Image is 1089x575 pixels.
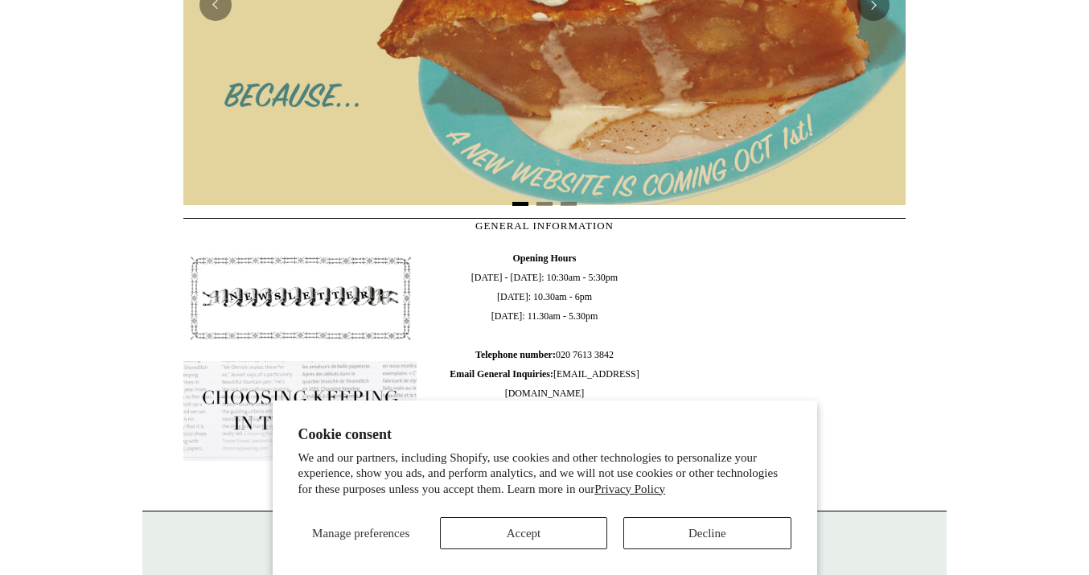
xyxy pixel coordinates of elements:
span: [EMAIL_ADDRESS][DOMAIN_NAME] [450,368,639,399]
button: Manage preferences [298,517,424,549]
button: Decline [623,517,791,549]
b: Opening Hours [512,253,576,264]
button: Page 3 [561,202,577,206]
h2: Cookie consent [298,426,791,443]
button: Accept [440,517,607,549]
a: Privacy Policy [594,483,665,495]
button: Page 1 [512,202,528,206]
span: GENERAL INFORMATION [475,220,614,232]
img: pf-4db91bb9--1305-Newsletter-Button_1200x.jpg [183,248,417,348]
img: pf-635a2b01-aa89-4342-bbcd-4371b60f588c--In-the-press-Button_1200x.jpg [183,361,417,461]
span: Manage preferences [312,527,409,540]
b: : [553,349,556,360]
button: Page 2 [536,202,553,206]
b: Telephone number [475,349,556,360]
p: We and our partners, including Shopify, use cookies and other technologies to personalize your ex... [298,450,791,498]
b: Email General Inquiries: [450,368,553,380]
iframe: google_map [672,248,906,490]
span: [DATE] - [DATE]: 10:30am - 5:30pm [DATE]: 10.30am - 6pm [DATE]: 11.30am - 5.30pm 020 7613 3842 [428,248,661,403]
